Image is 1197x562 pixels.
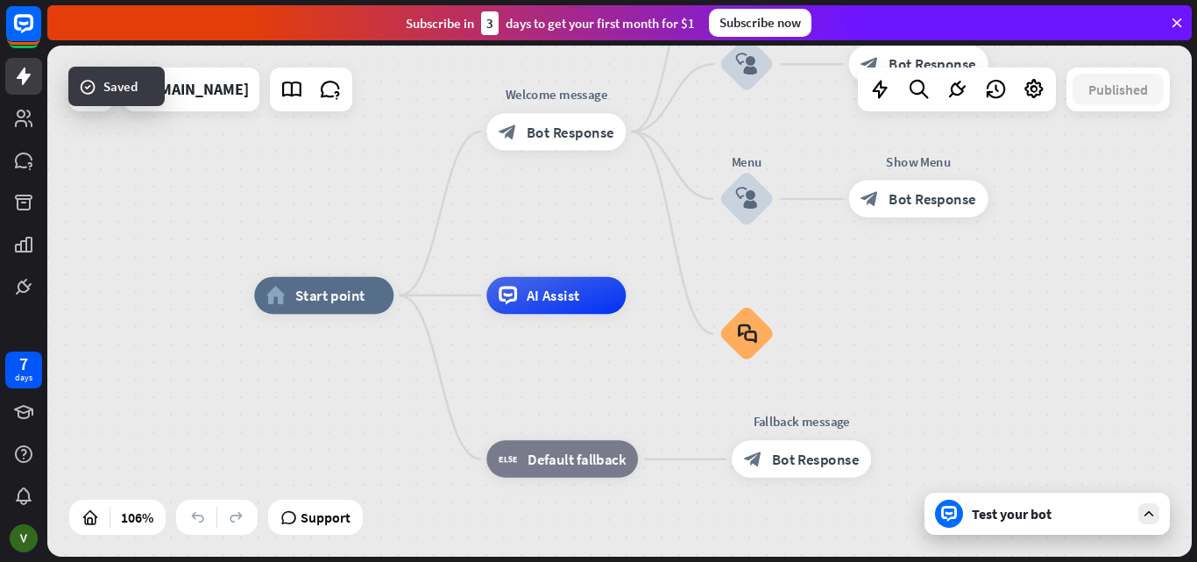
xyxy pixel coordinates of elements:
div: Subscribe now [709,9,811,37]
i: block_user_input [735,53,757,75]
div: Test your bot [972,505,1130,523]
span: Bot Response [889,189,976,208]
i: block_bot_response [861,189,879,208]
span: Saved [103,77,138,96]
i: success [79,78,96,96]
span: Bot Response [889,55,976,74]
div: Show Menu [835,153,1002,171]
div: days [15,372,32,384]
div: 3 [481,11,499,35]
span: AI Assist [527,286,579,304]
div: 106% [116,503,159,531]
div: Subscribe in days to get your first month for $1 [406,11,695,35]
i: block_bot_response [499,123,517,141]
button: Published [1073,74,1164,105]
a: 7 days [5,352,42,388]
span: Bot Response [527,123,614,141]
span: Start point [295,286,365,304]
div: Fallback message [718,413,885,431]
i: home_2 [266,286,286,304]
i: block_bot_response [744,450,762,468]
i: block_fallback [499,450,518,468]
button: Open LiveChat chat widget [14,7,67,60]
div: Menu [691,153,803,171]
i: block_bot_response [861,55,879,74]
div: 7 [19,356,28,372]
i: block_user_input [735,188,757,210]
span: Bot Response [772,450,860,468]
div: Welcome message [472,85,640,103]
span: Default fallback [528,450,626,468]
i: block_faq [737,324,756,344]
div: readyforyourreview.com [134,68,249,111]
span: Support [301,503,351,531]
